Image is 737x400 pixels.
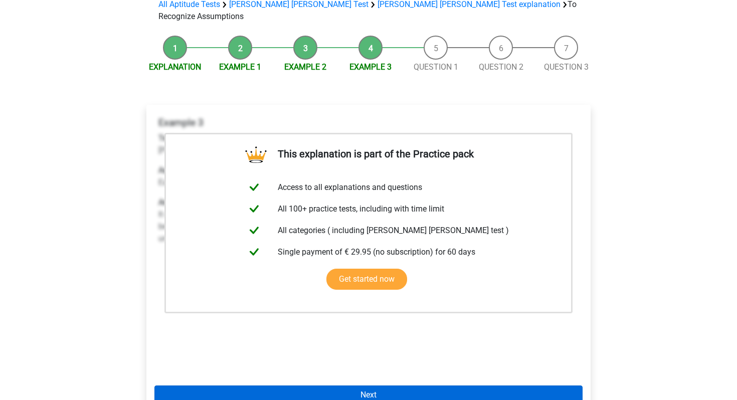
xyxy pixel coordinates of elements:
a: Get started now [326,269,407,290]
a: Question 2 [479,62,523,72]
a: Question 3 [544,62,589,72]
a: Question 1 [414,62,458,72]
b: Example 3 [158,117,204,128]
p: It doesn't need to be assumed that eating chips are the main reason [PERSON_NAME] doesn't lose we... [158,196,579,245]
p: Eating chips is the main reason [PERSON_NAME] isn't losing weight right now. [158,164,579,188]
a: Example 3 [349,62,392,72]
b: Assumption [158,165,201,175]
b: Answer [158,197,185,207]
a: Example 2 [284,62,326,72]
a: Explanation [149,62,201,72]
p: [PERSON_NAME] should eat less chips to lose weight for the bike race [DATE]. [158,132,579,156]
a: Example 1 [219,62,261,72]
b: Text [158,133,173,143]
